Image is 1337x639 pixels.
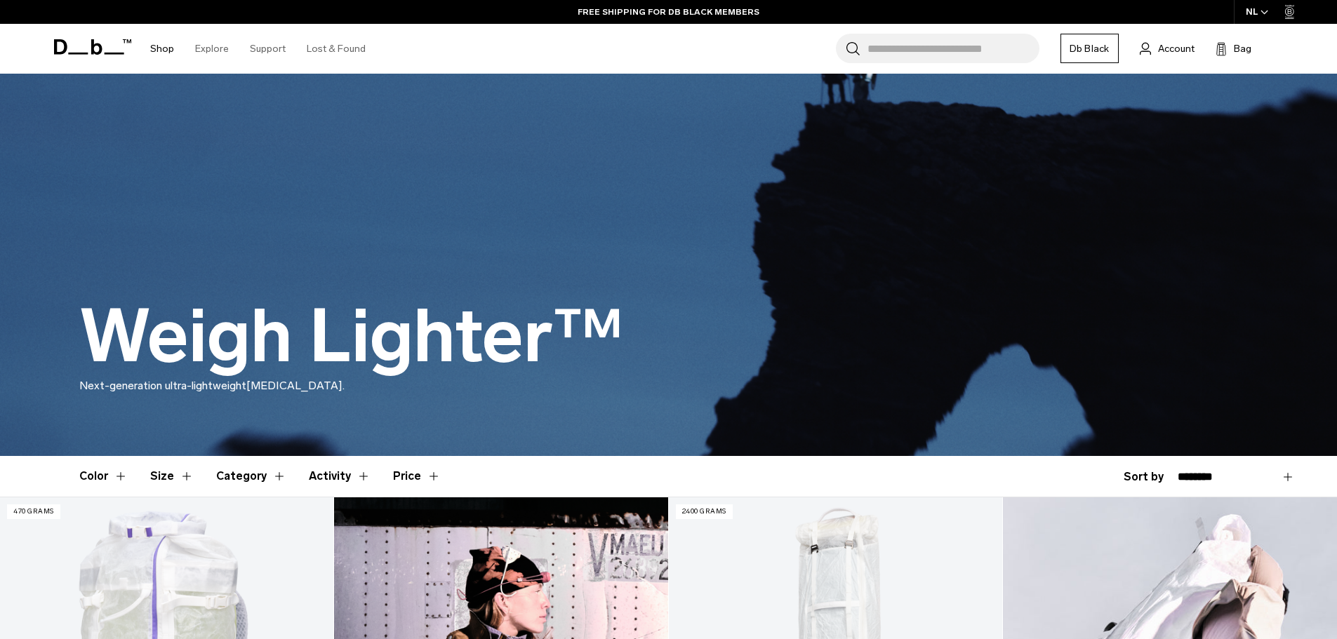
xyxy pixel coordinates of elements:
nav: Main Navigation [140,24,376,74]
span: Next-generation ultra-lightweight [79,379,246,392]
button: Toggle Filter [216,456,286,497]
a: FREE SHIPPING FOR DB BLACK MEMBERS [578,6,759,18]
a: Shop [150,24,174,74]
a: Explore [195,24,229,74]
a: Support [250,24,286,74]
a: Db Black [1060,34,1119,63]
span: Bag [1234,41,1251,56]
button: Toggle Filter [309,456,371,497]
span: Account [1158,41,1195,56]
span: [MEDICAL_DATA]. [246,379,345,392]
button: Bag [1216,40,1251,57]
button: Toggle Price [393,456,441,497]
h1: Weigh Lighter™ [79,296,623,377]
a: Account [1140,40,1195,57]
button: Toggle Filter [150,456,194,497]
button: Toggle Filter [79,456,128,497]
p: 2400 grams [676,504,733,519]
p: 470 grams [7,504,60,519]
a: Lost & Found [307,24,366,74]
